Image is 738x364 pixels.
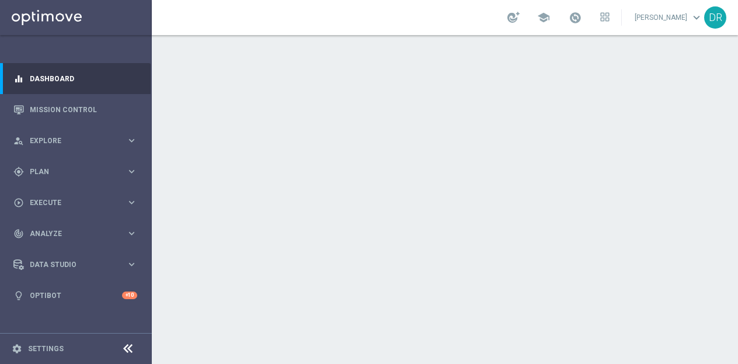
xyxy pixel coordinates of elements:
div: Plan [13,167,126,177]
span: Analyze [30,230,126,237]
div: Analyze [13,228,126,239]
button: Mission Control [13,105,138,115]
button: person_search Explore keyboard_arrow_right [13,136,138,145]
i: person_search [13,136,24,146]
button: Data Studio keyboard_arrow_right [13,260,138,269]
button: equalizer Dashboard [13,74,138,84]
span: Data Studio [30,261,126,268]
button: track_changes Analyze keyboard_arrow_right [13,229,138,238]
i: play_circle_outline [13,197,24,208]
button: play_circle_outline Execute keyboard_arrow_right [13,198,138,207]
div: Optibot [13,280,137,311]
div: Execute [13,197,126,208]
a: Mission Control [30,94,137,125]
span: school [537,11,550,24]
a: [PERSON_NAME]keyboard_arrow_down [633,9,704,26]
i: gps_fixed [13,167,24,177]
div: Dashboard [13,63,137,94]
div: Mission Control [13,94,137,125]
span: keyboard_arrow_down [690,11,703,24]
i: keyboard_arrow_right [126,259,137,270]
i: settings [12,344,22,354]
span: Plan [30,168,126,175]
i: equalizer [13,74,24,84]
button: lightbulb Optibot +10 [13,291,138,300]
button: gps_fixed Plan keyboard_arrow_right [13,167,138,176]
i: lightbulb [13,290,24,301]
i: keyboard_arrow_right [126,166,137,177]
div: Data Studio [13,259,126,270]
span: Explore [30,137,126,144]
a: Settings [28,345,64,352]
a: Optibot [30,280,122,311]
span: Execute [30,199,126,206]
i: keyboard_arrow_right [126,228,137,239]
i: track_changes [13,228,24,239]
div: DR [704,6,726,29]
div: +10 [122,292,137,299]
div: Explore [13,136,126,146]
i: keyboard_arrow_right [126,135,137,146]
i: keyboard_arrow_right [126,197,137,208]
a: Dashboard [30,63,137,94]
